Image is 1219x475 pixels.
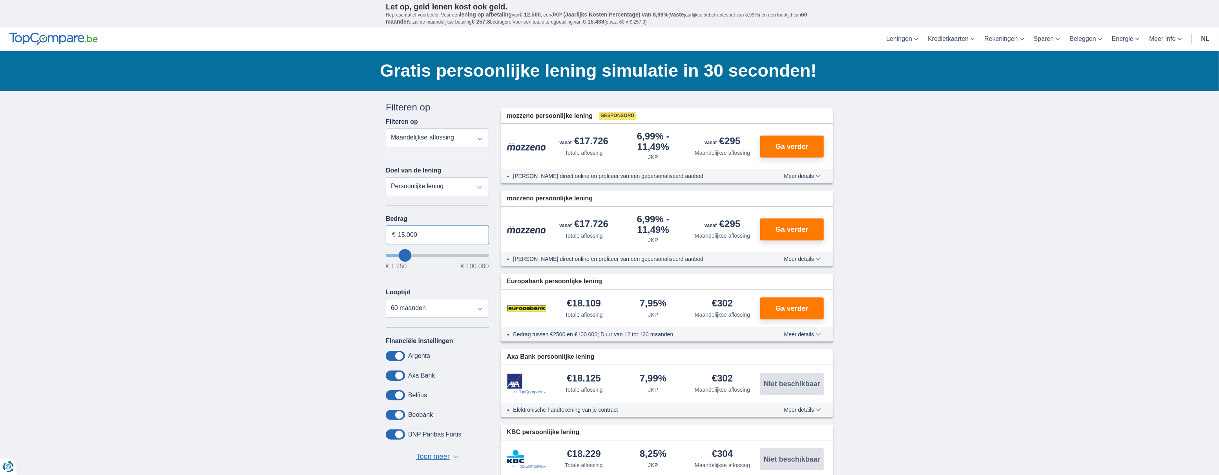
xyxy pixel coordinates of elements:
label: Argenta [408,352,430,359]
button: Ga verder [760,136,824,158]
a: nl [1197,28,1214,51]
span: Niet beschikbaar [764,456,820,463]
button: Ga verder [760,218,824,240]
div: €17.726 [559,136,608,147]
div: €302 [712,374,733,384]
span: Ga verder [776,143,808,150]
a: Meer Info [1144,28,1187,51]
span: Ga verder [776,226,808,233]
span: Niet beschikbaar [764,380,820,387]
span: € 1.250 [386,263,407,270]
input: wantToBorrow [386,254,489,257]
span: Europabank persoonlijke lening [507,277,602,286]
span: Meer details [784,173,821,179]
div: JKP [648,236,658,244]
label: Financiële instellingen [386,337,453,345]
span: 60 maanden [386,11,807,25]
button: Meer details [778,331,827,337]
label: Beobank [408,411,433,418]
span: vaste [670,11,684,18]
span: € 257,3 [472,18,490,25]
span: € [392,230,396,239]
img: product.pl.alt Mozzeno [507,142,546,151]
p: Let op, geld lenen kost ook geld. [386,2,833,11]
a: Rekeningen [980,28,1029,51]
a: Leningen [881,28,923,51]
div: €18.125 [567,374,601,384]
img: product.pl.alt Mozzeno [507,225,546,234]
div: Maandelijkse aflossing [695,461,750,469]
div: Maandelijkse aflossing [695,386,750,394]
div: €18.229 [567,449,601,460]
span: JKP (Jaarlijks Kosten Percentage) van 8,99% [551,11,669,18]
div: Totale aflossing [565,311,603,319]
div: €295 [704,136,740,147]
label: Looptijd [386,289,411,296]
div: €18.109 [567,299,601,309]
div: JKP [648,461,658,469]
label: BNP Paribas Fortis [408,431,462,438]
div: Maandelijkse aflossing [695,149,750,157]
div: 7,99% [640,374,666,384]
div: Totale aflossing [565,232,603,240]
div: Maandelijkse aflossing [695,311,750,319]
li: Elektronische handtekening van je contract [513,406,755,414]
span: Toon meer [416,452,450,462]
span: Gesponsord [599,112,636,120]
li: Bedrag tussen €2500 en €100.000; Duur van 12 tot 120 maanden [513,330,755,338]
label: Filteren op [386,118,418,125]
div: Totale aflossing [565,149,603,157]
div: €304 [712,449,733,460]
h1: Gratis persoonlijke lening simulatie in 30 seconden! [380,59,833,83]
div: €295 [704,219,740,230]
span: Meer details [784,407,821,413]
span: € 12.500 [519,11,541,18]
div: Totale aflossing [565,461,603,469]
div: €302 [712,299,733,309]
span: € 15.438 [583,18,604,25]
div: 7,95% [640,299,666,309]
span: ▼ [453,455,458,458]
div: 6,99% [622,215,685,235]
div: €17.726 [559,219,608,230]
li: [PERSON_NAME] direct online en profiteer van een gepersonaliseerd aanbod [513,255,755,263]
button: Meer details [778,256,827,262]
span: Meer details [784,256,821,262]
label: Belfius [408,392,427,399]
span: KBC persoonlijke lening [507,428,580,437]
div: JKP [648,311,658,319]
button: Meer details [778,173,827,179]
div: Maandelijkse aflossing [695,232,750,240]
div: Filteren op [386,101,489,114]
button: Ga verder [760,297,824,319]
span: € 100.000 [461,263,489,270]
span: mozzeno persoonlijke lening [507,194,593,203]
a: Sparen [1029,28,1065,51]
li: [PERSON_NAME] direct online en profiteer van een gepersonaliseerd aanbod [513,172,755,180]
span: Ga verder [776,305,808,312]
span: Axa Bank persoonlijke lening [507,352,595,361]
a: Kredietkaarten [923,28,980,51]
a: Beleggen [1065,28,1107,51]
span: lening op afbetaling [460,11,512,18]
img: TopCompare [9,33,98,45]
div: Totale aflossing [565,386,603,394]
button: Niet beschikbaar [760,373,824,395]
a: Energie [1107,28,1144,51]
span: Meer details [784,332,821,337]
label: Bedrag [386,215,489,222]
div: 6,99% [622,132,685,152]
img: product.pl.alt Axa Bank [507,374,546,394]
button: Toon meer ▼ [414,451,461,462]
label: Axa Bank [408,372,435,379]
div: JKP [648,386,658,394]
button: Niet beschikbaar [760,448,824,470]
p: Representatief voorbeeld: Voor een van , een ( jaarlijkse debetrentevoet van 8,99%) en een loopti... [386,11,833,26]
button: Meer details [778,407,827,413]
img: product.pl.alt KBC [507,450,546,469]
span: mozzeno persoonlijke lening [507,112,593,121]
img: product.pl.alt Europabank [507,299,546,318]
label: Doel van de lening [386,167,441,174]
div: 8,25% [640,449,666,460]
